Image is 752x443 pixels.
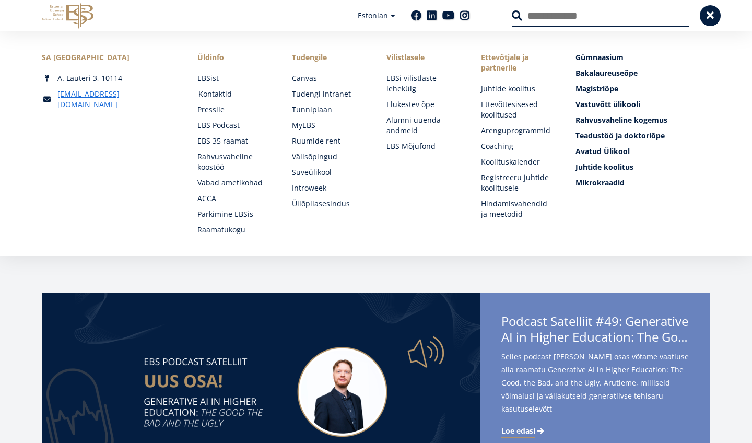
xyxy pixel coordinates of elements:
[575,52,710,63] a: Gümnaasium
[197,104,271,115] a: Pressile
[481,172,555,193] a: Registreeru juhtide koolitusele
[575,68,710,78] a: Bakalaureuseõpe
[575,162,710,172] a: Juhtide koolitus
[386,99,460,110] a: Elukestev õpe
[197,225,271,235] a: Raamatukogu
[481,157,555,167] a: Koolituskalender
[197,73,271,84] a: EBSist
[575,178,625,188] span: Mikrokraadid
[427,10,437,21] a: Linkedin
[575,99,640,109] span: Vastuvõtt ülikooli
[42,73,177,84] div: A. Lauteri 3, 10114
[442,10,454,21] a: Youtube
[386,115,460,136] a: Alumni uuenda andmeid
[292,151,366,162] a: Välisõpingud
[501,313,689,348] span: Podcast Satelliit #49: Generative
[501,426,546,436] a: Loe edasi
[575,178,710,188] a: Mikrokraadid
[292,183,366,193] a: Introweek
[197,178,271,188] a: Vabad ametikohad
[575,115,710,125] a: Rahvusvaheline kogemus
[575,52,624,62] span: Gümnaasium
[575,131,665,141] span: Teadustöö ja doktoriõpe
[292,104,366,115] a: Tunniplaan
[197,151,271,172] a: Rahvusvaheline koostöö
[575,146,630,156] span: Avatud Ülikool
[481,99,555,120] a: Ettevõttesisesed koolitused
[501,329,689,345] span: AI in Higher Education: The Good, the Bad, and the Ugly
[481,141,555,151] a: Coaching
[197,193,271,204] a: ACCA
[197,209,271,219] a: Parkimine EBSis
[460,10,470,21] a: Instagram
[501,350,689,432] span: Selles podcast [PERSON_NAME] osas võtame vaatluse alla raamatu Generative AI in Higher Education:...
[292,167,366,178] a: Suveülikool
[57,89,177,110] a: [EMAIL_ADDRESS][DOMAIN_NAME]
[197,136,271,146] a: EBS 35 raamat
[292,89,366,99] a: Tudengi intranet
[386,141,460,151] a: EBS Mõjufond
[198,89,272,99] a: Kontaktid
[575,162,633,172] span: Juhtide koolitus
[292,52,366,63] a: Tudengile
[197,120,271,131] a: EBS Podcast
[575,146,710,157] a: Avatud Ülikool
[292,120,366,131] a: MyEBS
[386,73,460,94] a: EBSi vilistlaste lehekülg
[575,84,618,94] span: Magistriõpe
[575,84,710,94] a: Magistriõpe
[481,52,555,73] span: Ettevõtjale ja partnerile
[292,199,366,209] a: Üliõpilasesindus
[411,10,421,21] a: Facebook
[575,99,710,110] a: Vastuvõtt ülikooli
[386,52,460,63] span: Vilistlasele
[575,115,667,125] span: Rahvusvaheline kogemus
[481,84,555,94] a: Juhtide koolitus
[292,136,366,146] a: Ruumide rent
[575,68,638,78] span: Bakalaureuseõpe
[481,125,555,136] a: Arenguprogrammid
[42,52,177,63] div: SA [GEOGRAPHIC_DATA]
[501,426,535,436] span: Loe edasi
[575,131,710,141] a: Teadustöö ja doktoriõpe
[292,73,366,84] a: Canvas
[197,52,271,63] span: Üldinfo
[481,199,555,219] a: Hindamisvahendid ja meetodid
